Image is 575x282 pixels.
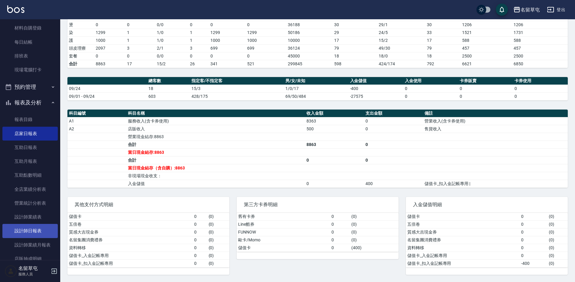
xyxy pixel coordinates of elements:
[126,110,305,117] th: 科目名稱
[333,29,377,36] td: 29
[155,29,189,36] td: 1 / 0
[513,92,568,100] td: 0
[364,117,423,125] td: 0
[350,220,399,228] td: ( 0 )
[350,213,399,221] td: ( 0 )
[286,52,332,60] td: 45000
[246,60,286,68] td: 521
[237,220,330,228] td: Line酷券
[520,244,547,252] td: 0
[7,5,24,13] img: Logo
[2,127,58,141] a: 店家日報表
[18,271,49,277] p: 服務人員
[193,236,207,244] td: 0
[67,117,126,125] td: A1
[520,259,547,267] td: -400
[377,29,425,36] td: 24 / 5
[547,252,568,259] td: ( 0 )
[2,224,58,238] a: 設計師日報表
[2,154,58,168] a: 互助月報表
[520,228,547,236] td: 0
[364,156,423,164] td: 0
[512,52,568,60] td: 2500
[330,228,350,236] td: 0
[2,168,58,182] a: 互助點數明細
[406,220,520,228] td: 五倍卷
[512,44,568,52] td: 457
[188,21,209,29] td: 0
[349,85,403,92] td: -400
[521,6,540,14] div: 名留草屯
[547,259,568,267] td: ( 0 )
[237,213,330,221] td: 舊有卡券
[94,44,126,52] td: 2097
[67,110,126,117] th: 科目編號
[2,79,58,95] button: 預約管理
[94,60,126,68] td: 8863
[547,220,568,228] td: ( 0 )
[209,52,246,60] td: 0
[377,44,425,52] td: 49 / 30
[425,44,461,52] td: 79
[349,77,403,85] th: 入金儲值
[126,180,305,187] td: 入金儲值
[126,148,305,156] td: 當日現金結存:8863
[147,92,190,100] td: 603
[425,29,461,36] td: 33
[406,228,520,236] td: 質感大吉現金券
[547,228,568,236] td: ( 0 )
[286,21,332,29] td: 36188
[246,36,286,44] td: 1000
[5,265,17,277] img: Person
[513,77,568,85] th: 卡券使用
[2,182,58,196] a: 全店業績分析表
[126,141,305,148] td: 合計
[193,259,207,267] td: 0
[207,213,229,221] td: ( 0 )
[155,52,189,60] td: 0 / 0
[207,220,229,228] td: ( 0 )
[67,252,193,259] td: 儲值卡_入金記帳專用
[209,21,246,29] td: 0
[207,236,229,244] td: ( 0 )
[155,36,189,44] td: 1 / 0
[67,236,193,244] td: 名留集團消費禮券
[207,252,229,259] td: ( 0 )
[2,21,58,35] a: 材料自購登錄
[425,52,461,60] td: 18
[188,36,209,44] td: 1
[377,60,425,68] td: 424/174
[67,29,94,36] td: 染
[188,52,209,60] td: 0
[67,259,193,267] td: 儲值卡_扣入金記帳專用
[75,202,222,208] span: 其他支付方式明細
[425,36,461,44] td: 17
[512,21,568,29] td: 1206
[193,228,207,236] td: 0
[67,85,147,92] td: 09/24
[461,21,512,29] td: 1206
[94,52,126,60] td: 0
[425,60,461,68] td: 792
[461,60,512,68] td: 6621
[350,236,399,244] td: ( 0 )
[305,180,364,187] td: 0
[237,236,330,244] td: 歐卡/Momo
[147,85,190,92] td: 18
[286,36,332,44] td: 10000
[406,244,520,252] td: 資料轉移
[406,213,520,221] td: 儲值卡
[126,117,305,125] td: 服務收入(含卡券使用)
[67,213,193,221] td: 儲值卡
[350,228,399,236] td: ( 0 )
[193,252,207,259] td: 0
[2,238,58,252] a: 設計師業績月報表
[2,210,58,224] a: 設計師業績表
[333,36,377,44] td: 17
[364,110,423,117] th: 支出金額
[126,125,305,133] td: 店販收入
[333,60,377,68] td: 598
[458,85,513,92] td: 0
[547,244,568,252] td: ( 0 )
[94,36,126,44] td: 1000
